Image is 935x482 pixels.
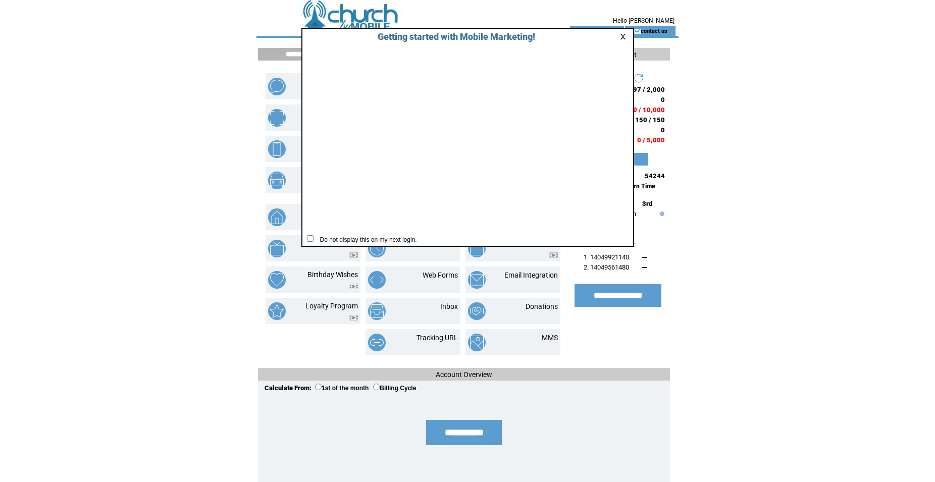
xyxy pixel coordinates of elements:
a: contact us [641,27,667,34]
span: 1,997 / 2,000 [623,86,665,93]
input: Billing Cycle [373,384,380,390]
span: Do not display this on my next login. [315,236,417,243]
span: 0 [661,96,665,103]
label: Billing Cycle [373,385,416,392]
img: tracking-url.png [368,334,386,351]
a: Web Forms [423,271,458,279]
img: text-to-screen.png [268,240,286,257]
a: Email Integration [504,271,558,279]
a: Birthday Wishes [307,271,358,279]
span: Eastern Time [618,183,655,190]
img: mms.png [468,334,486,351]
img: video.png [549,252,558,258]
span: Calculate From: [265,384,311,392]
span: 0 / 10,000 [633,106,665,114]
span: 1. 14049921140 [584,253,629,261]
a: Donations [526,302,558,310]
a: Loyalty Program [305,302,358,310]
img: inbox.png [368,302,386,320]
img: video.png [349,252,358,258]
img: mobile-coupons.png [268,109,286,127]
span: 2. 14049561480 [584,263,629,271]
img: mobile-websites.png [268,140,286,158]
input: 1st of the month [315,384,322,390]
a: Inbox [440,302,458,310]
span: 0 / 5,000 [637,136,665,144]
a: Tracking URL [417,334,458,342]
img: help.gif [657,211,664,216]
span: 54244 [645,172,665,180]
img: loyalty-program.png [268,302,286,320]
span: 150 / 150 [635,116,665,124]
img: scheduled-tasks.png [368,240,386,257]
img: vehicle-listing.png [268,172,286,189]
img: account_icon.gif [586,27,593,35]
img: birthday-wishes.png [268,271,286,289]
img: video.png [349,284,358,289]
span: 3rd [642,200,652,207]
img: text-blast.png [268,78,286,95]
span: Getting started with Mobile Marketing! [368,31,535,42]
img: text-to-win.png [468,240,486,257]
img: contact_us_icon.gif [633,27,641,35]
span: Hello [PERSON_NAME] [613,17,674,24]
img: video.png [349,315,358,320]
img: donations.png [468,302,486,320]
img: web-forms.png [368,271,386,289]
label: 1st of the month [315,385,369,392]
img: property-listing.png [268,208,286,226]
img: email-integration.png [468,271,486,289]
span: Account Overview [436,370,492,379]
span: 0 [661,126,665,134]
a: MMS [542,334,558,342]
